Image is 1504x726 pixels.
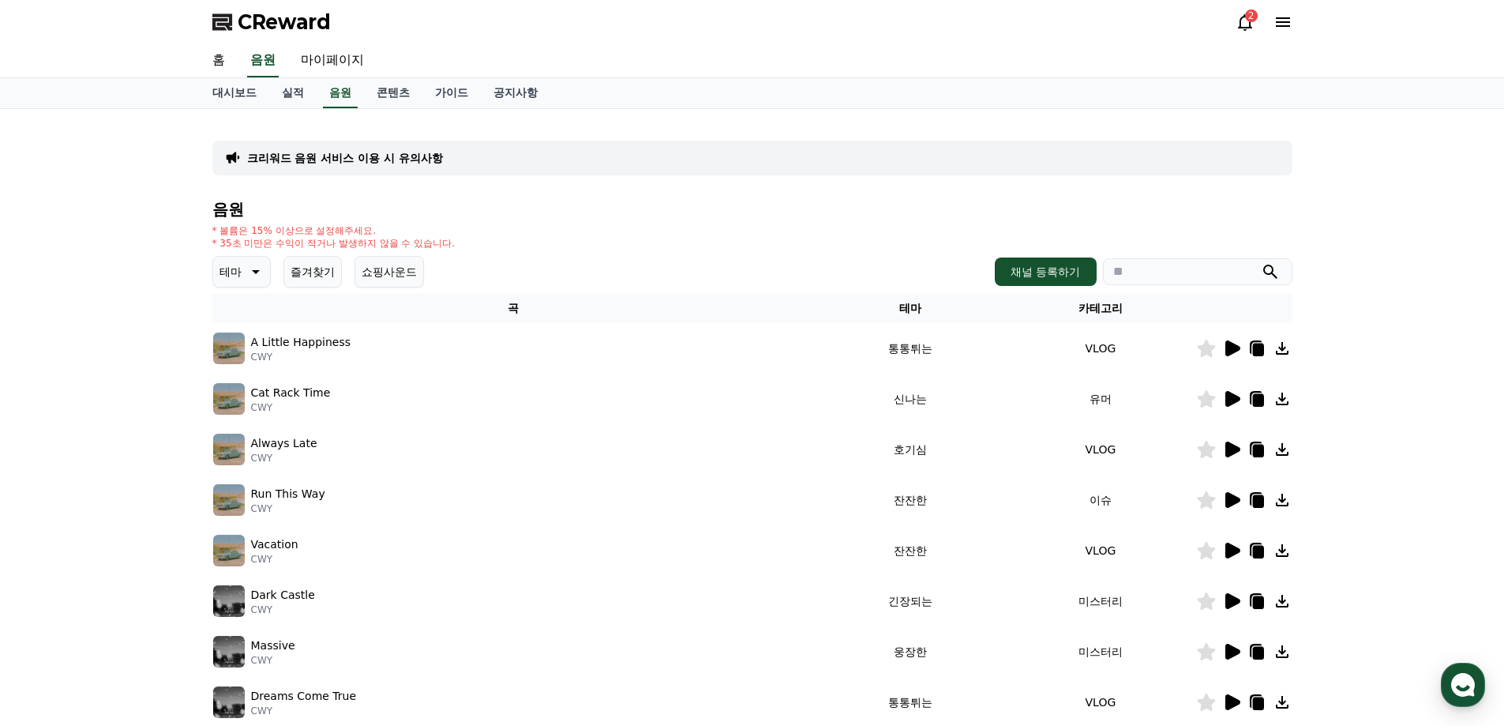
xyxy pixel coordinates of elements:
[213,333,245,364] img: music
[269,78,317,108] a: 실적
[1005,626,1195,677] td: 미스터리
[234,525,272,537] span: Settings
[354,256,424,288] button: 쇼핑사운드
[251,705,357,717] p: CWY
[131,525,178,538] span: Messages
[422,78,481,108] a: 가이드
[1005,525,1195,576] td: VLOG
[104,501,204,540] a: Messages
[5,501,104,540] a: Home
[364,78,422,108] a: 콘텐츠
[247,44,279,77] a: 음원
[251,654,295,667] p: CWY
[1005,323,1195,374] td: VLOG
[815,323,1005,374] td: 통통튀는
[247,150,443,166] a: 크리워드 음원 서비스 이용 시 유의사항
[1245,9,1258,22] div: 2
[815,626,1005,677] td: 웅장한
[251,486,325,502] p: Run This Way
[815,294,1005,323] th: 테마
[251,435,317,452] p: Always Late
[204,501,303,540] a: Settings
[200,44,238,77] a: 홈
[323,78,358,108] a: 음원
[212,237,456,250] p: * 35초 미만은 수익이 적거나 발생하지 않을 수 있습니다.
[213,434,245,465] img: music
[251,502,325,515] p: CWY
[251,385,331,401] p: Cat Rack Time
[251,553,298,566] p: CWY
[481,78,550,108] a: 공지사항
[251,401,331,414] p: CWY
[1005,374,1195,424] td: 유머
[1005,576,1195,626] td: 미스터리
[213,636,245,668] img: music
[251,688,357,705] p: Dreams Come True
[1005,424,1195,475] td: VLOG
[815,576,1005,626] td: 긴장되는
[251,334,351,351] p: A Little Happiness
[212,256,271,288] button: 테마
[213,484,245,516] img: music
[219,261,242,283] p: 테마
[288,44,377,77] a: 마이페이지
[251,452,317,465] p: CWY
[212,201,1292,218] h4: 음원
[212,294,816,323] th: 곡
[1005,294,1195,323] th: 카테고리
[213,535,245,566] img: music
[815,374,1005,424] td: 신나는
[815,525,1005,576] td: 잔잔한
[1005,475,1195,525] td: 이슈
[251,351,351,363] p: CWY
[212,9,331,35] a: CReward
[40,525,68,537] span: Home
[212,224,456,237] p: * 볼륨은 15% 이상으로 설정해주세요.
[995,258,1096,286] button: 채널 등록하기
[251,536,298,553] p: Vacation
[238,9,331,35] span: CReward
[815,475,1005,525] td: 잔잔한
[251,604,315,616] p: CWY
[213,383,245,415] img: music
[251,587,315,604] p: Dark Castle
[213,585,245,617] img: music
[251,638,295,654] p: Massive
[213,687,245,718] img: music
[283,256,342,288] button: 즐겨찾기
[200,78,269,108] a: 대시보드
[815,424,1005,475] td: 호기심
[1236,13,1255,32] a: 2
